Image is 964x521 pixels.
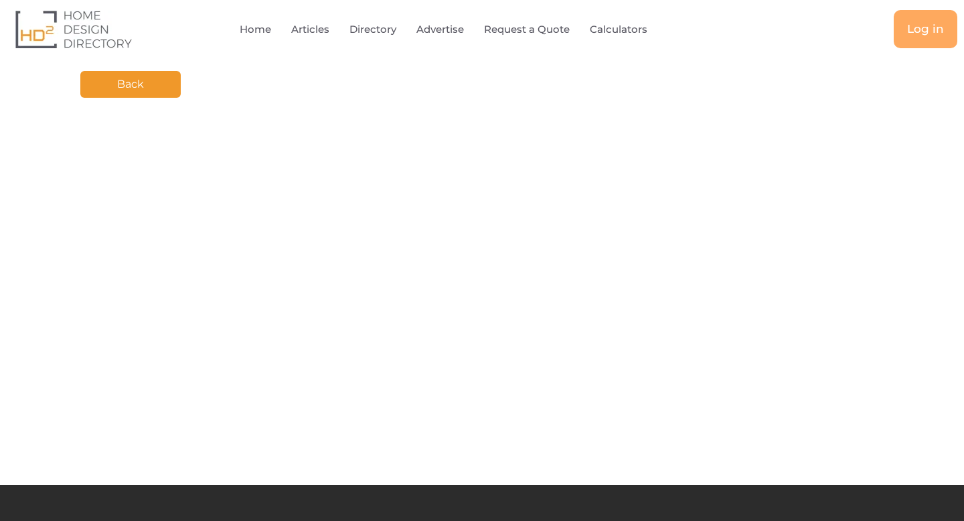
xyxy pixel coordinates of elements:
[349,14,396,45] a: Directory
[484,14,570,45] a: Request a Quote
[907,23,944,35] span: Log in
[80,71,181,98] a: Back
[590,14,647,45] a: Calculators
[240,14,271,45] a: Home
[197,14,720,45] nav: Menu
[291,14,329,45] a: Articles
[416,14,464,45] a: Advertise
[894,10,957,48] a: Log in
